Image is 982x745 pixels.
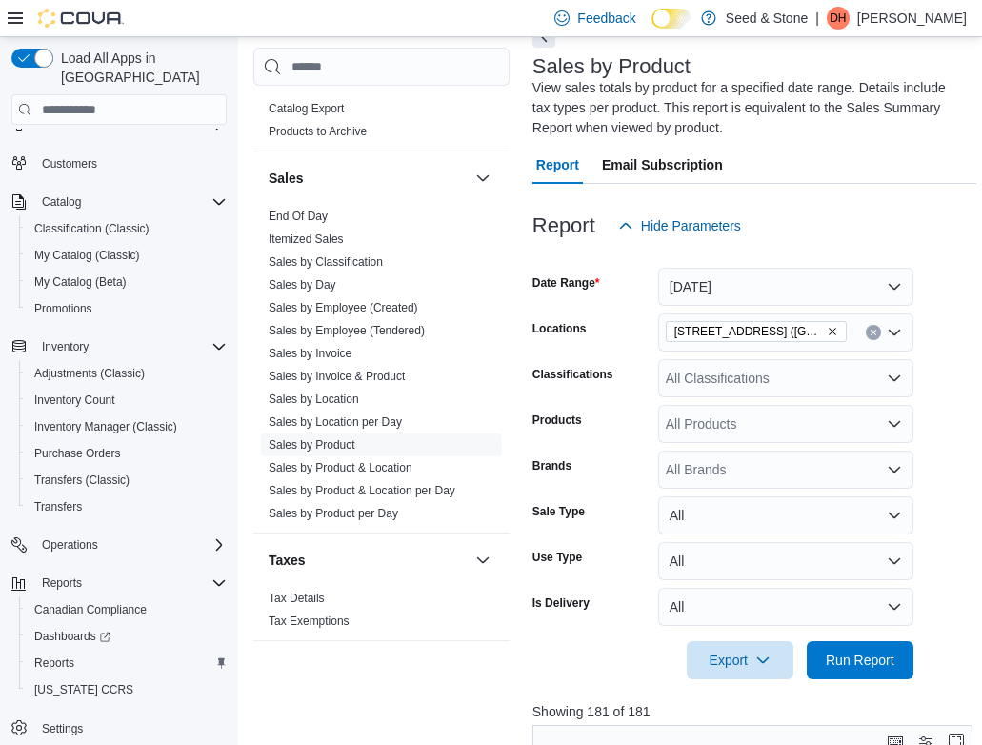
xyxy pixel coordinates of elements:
a: Sales by Invoice [269,347,351,360]
button: Open list of options [887,416,902,432]
a: Tax Details [269,592,325,605]
button: Taxes [269,551,468,570]
span: Operations [34,534,227,556]
button: Catalog [34,191,89,213]
a: Customers [34,152,105,175]
span: My Catalog (Classic) [34,248,140,263]
button: Inventory [34,335,96,358]
button: Settings [4,715,234,742]
span: Catalog [34,191,227,213]
a: Promotions [27,297,100,320]
p: | [815,7,819,30]
a: Itemized Sales [269,232,344,246]
span: Classification (Classic) [27,217,227,240]
p: [PERSON_NAME] [857,7,967,30]
label: Classifications [532,367,613,382]
button: Reports [4,570,234,596]
button: [US_STATE] CCRS [19,676,234,703]
a: Inventory Manager (Classic) [27,415,185,438]
button: Open list of options [887,462,902,477]
a: Canadian Compliance [27,598,154,621]
span: Promotions [34,301,92,316]
a: Sales by Product & Location [269,461,412,474]
button: Open list of options [887,371,902,386]
button: My Catalog (Classic) [19,242,234,269]
span: My Catalog (Beta) [34,274,127,290]
button: Inventory Manager (Classic) [19,413,234,440]
button: All [658,542,913,580]
div: View sales totals by product for a specified date range. Details include tax types per product. T... [532,78,968,138]
button: My Catalog (Beta) [19,269,234,295]
span: Tax Exemptions [269,614,350,629]
span: Tax Details [269,591,325,606]
button: Canadian Compliance [19,596,234,623]
a: Sales by Product per Day [269,507,398,520]
span: Inventory Count [27,389,227,412]
a: Transfers (Classic) [27,469,137,492]
p: Showing 181 of 181 [532,702,977,721]
span: Dark Mode [651,29,652,30]
span: Promotions [27,297,227,320]
span: Catalog [42,194,81,210]
span: Transfers (Classic) [34,473,130,488]
h3: Report [532,214,595,237]
span: Hide Parameters [641,216,741,235]
span: DH [830,7,846,30]
a: Settings [34,717,90,740]
span: Washington CCRS [27,678,227,701]
div: Taxes [253,587,510,640]
span: [US_STATE] CCRS [34,682,133,697]
span: Email Subscription [602,146,723,184]
span: Run Report [826,651,894,670]
span: Sales by Location per Day [269,414,402,430]
button: Inventory [4,333,234,360]
button: Open list of options [887,325,902,340]
span: Sales by Employee (Tendered) [269,323,425,338]
span: Export [698,641,782,679]
span: Reports [34,572,227,594]
span: Customers [34,151,227,174]
label: Brands [532,458,571,473]
span: Sales by Product & Location [269,460,412,475]
a: Catalog Export [269,102,344,115]
span: Sales by Product per Day [269,506,398,521]
label: Products [532,413,582,428]
span: Products to Archive [269,124,367,139]
span: Transfers [34,499,82,514]
span: Catalog Export [269,101,344,116]
span: Operations [42,537,98,553]
span: Sales by Day [269,277,336,292]
button: Export [687,641,793,679]
button: Adjustments (Classic) [19,360,234,387]
span: Settings [34,716,227,740]
a: End Of Day [269,210,328,223]
button: Promotions [19,295,234,322]
span: Sales by Classification [269,254,383,270]
span: Inventory Count [34,393,115,408]
div: Doug Hart [827,7,850,30]
span: Sales by Product [269,437,355,453]
a: Sales by Product & Location per Day [269,484,455,497]
button: Inventory Count [19,387,234,413]
span: Purchase Orders [27,442,227,465]
label: Date Range [532,275,600,291]
button: Transfers (Classic) [19,467,234,493]
span: Inventory [34,335,227,358]
span: Inventory Manager (Classic) [27,415,227,438]
a: Sales by Invoice & Product [269,370,405,383]
span: Sales by Invoice & Product [269,369,405,384]
span: Classification (Classic) [34,221,150,236]
span: Purchase Orders [34,446,121,461]
button: Remove 616 Fort St. (Bay Centre) from selection in this group [827,326,838,337]
button: Transfers [19,493,234,520]
button: Classification (Classic) [19,215,234,242]
h3: Sales by Product [532,55,691,78]
span: Sales by Employee (Created) [269,300,418,315]
a: Reports [27,652,82,675]
button: Run Report [807,641,913,679]
button: Reports [34,572,90,594]
span: 616 Fort St. (Bay Centre) [666,321,847,342]
a: Dashboards [27,625,118,648]
span: Inventory [42,339,89,354]
input: Dark Mode [651,9,691,29]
